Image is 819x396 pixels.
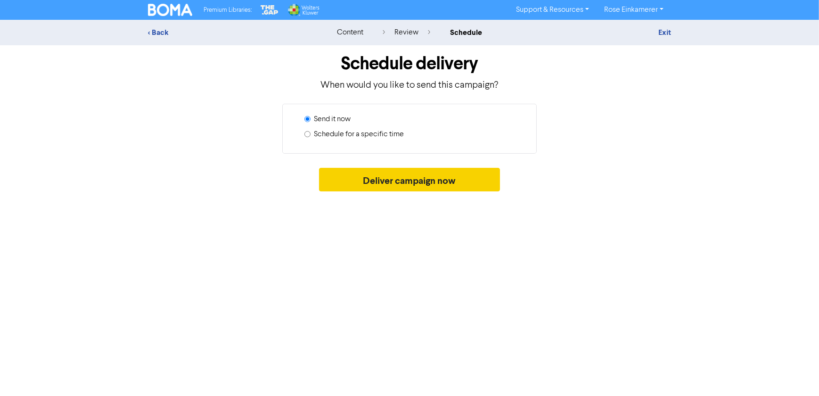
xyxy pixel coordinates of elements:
div: < Back [148,27,313,38]
iframe: Chat Widget [772,351,819,396]
div: schedule [450,27,482,38]
label: Schedule for a specific time [314,129,404,140]
h1: Schedule delivery [148,53,671,74]
div: review [383,27,430,38]
div: content [337,27,363,38]
a: Exit [658,28,671,37]
img: BOMA Logo [148,4,192,16]
a: Rose Einkamerer [597,2,671,17]
a: Support & Resources [508,2,597,17]
p: When would you like to send this campaign? [148,78,671,92]
img: Wolters Kluwer [287,4,319,16]
button: Deliver campaign now [319,168,500,191]
label: Send it now [314,114,351,125]
span: Premium Libraries: [204,7,252,13]
img: The Gap [259,4,280,16]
